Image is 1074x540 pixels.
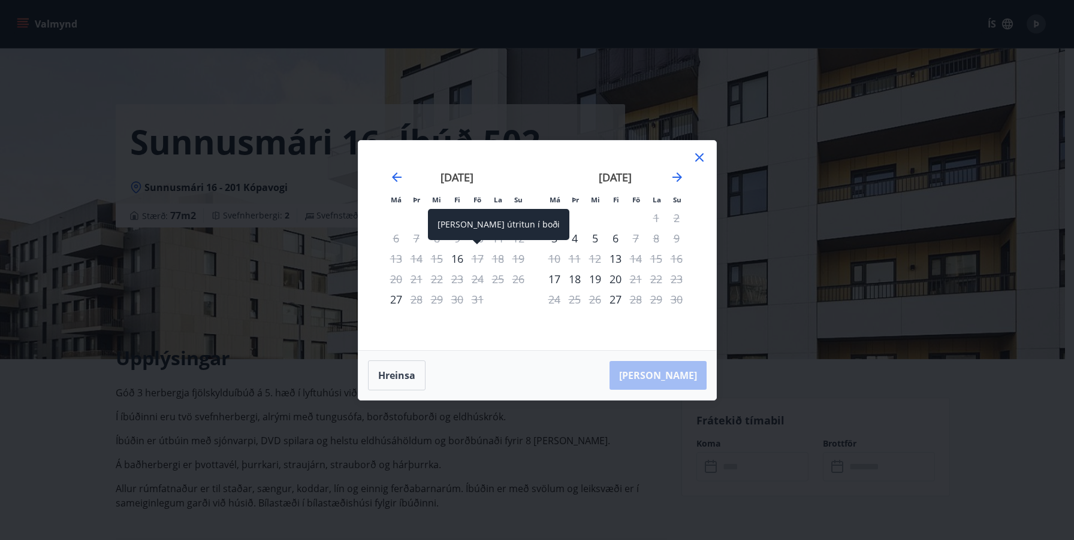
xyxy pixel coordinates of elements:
small: Fi [613,195,619,204]
td: Choose fimmtudagur, 13. nóvember 2025 as your check-in date. It’s available. [605,248,626,269]
div: Aðeins innritun í boði [605,289,626,310]
div: 6 [605,228,626,248]
td: Not available. sunnudagur, 9. nóvember 2025 [666,228,687,248]
td: Not available. laugardagur, 18. október 2025 [488,248,508,269]
td: Not available. sunnudagur, 30. nóvember 2025 [666,289,687,310]
div: Aðeins innritun í boði [447,248,467,269]
small: Fö [473,195,481,204]
div: Aðeins innritun í boði [386,289,406,310]
div: Aðeins útritun í boði [626,289,646,310]
div: Aðeins útritun í boði [626,228,646,248]
td: Not available. laugardagur, 15. nóvember 2025 [646,248,666,269]
td: Not available. föstudagur, 7. nóvember 2025 [626,228,646,248]
td: Not available. þriðjudagur, 25. nóvember 2025 [565,289,585,310]
td: Not available. föstudagur, 14. nóvember 2025 [626,248,646,269]
td: Not available. sunnudagur, 2. nóvember 2025 [666,208,687,228]
div: Aðeins útritun í boði [626,248,646,269]
div: Aðeins útritun í boði [406,289,427,310]
td: Not available. laugardagur, 4. október 2025 [488,208,508,228]
td: Not available. sunnudagur, 5. október 2025 [508,208,529,228]
button: Hreinsa [368,360,426,390]
td: Choose fimmtudagur, 27. nóvember 2025 as your check-in date. It’s available. [605,289,626,310]
td: Choose þriðjudagur, 18. nóvember 2025 as your check-in date. It’s available. [565,269,585,289]
div: Aðeins útritun í boði [467,248,488,269]
td: Not available. þriðjudagur, 21. október 2025 [406,269,427,289]
div: Aðeins innritun í boði [605,248,626,269]
small: Þr [572,195,579,204]
td: Choose mánudagur, 17. nóvember 2025 as your check-in date. It’s available. [544,269,565,289]
small: Fi [454,195,460,204]
td: Not available. laugardagur, 22. nóvember 2025 [646,269,666,289]
td: Choose miðvikudagur, 19. nóvember 2025 as your check-in date. It’s available. [585,269,605,289]
td: Not available. miðvikudagur, 15. október 2025 [427,248,447,269]
div: [PERSON_NAME] útritun í boði [428,209,569,240]
td: Not available. föstudagur, 3. október 2025 [467,208,488,228]
td: Not available. mánudagur, 13. október 2025 [386,248,406,269]
small: La [494,195,502,204]
td: Not available. fimmtudagur, 30. október 2025 [447,289,467,310]
td: Not available. laugardagur, 1. nóvember 2025 [646,208,666,228]
td: Not available. sunnudagur, 16. nóvember 2025 [666,248,687,269]
strong: [DATE] [441,170,473,184]
td: Not available. þriðjudagur, 28. október 2025 [406,289,427,310]
td: Not available. sunnudagur, 19. október 2025 [508,248,529,269]
td: Not available. miðvikudagur, 12. nóvember 2025 [585,248,605,269]
small: La [653,195,661,204]
div: Aðeins innritun í boði [544,269,565,289]
td: Choose fimmtudagur, 6. nóvember 2025 as your check-in date. It’s available. [605,228,626,248]
td: Choose miðvikudagur, 5. nóvember 2025 as your check-in date. It’s available. [585,228,605,248]
div: 5 [585,228,605,248]
td: Choose þriðjudagur, 4. nóvember 2025 as your check-in date. It’s available. [565,228,585,248]
td: Not available. föstudagur, 21. nóvember 2025 [626,269,646,289]
small: Mi [432,195,441,204]
div: Move backward to switch to the previous month. [390,170,404,184]
small: Má [550,195,560,204]
td: Not available. miðvikudagur, 22. október 2025 [427,269,447,289]
td: Choose fimmtudagur, 16. október 2025 as your check-in date. It’s available. [447,248,467,269]
td: Not available. fimmtudagur, 23. október 2025 [447,269,467,289]
td: Not available. þriðjudagur, 14. október 2025 [406,248,427,269]
small: Má [391,195,402,204]
div: 19 [585,269,605,289]
div: 4 [565,228,585,248]
div: 20 [605,269,626,289]
td: Not available. föstudagur, 28. nóvember 2025 [626,289,646,310]
td: Not available. laugardagur, 29. nóvember 2025 [646,289,666,310]
small: Fö [632,195,640,204]
td: Not available. föstudagur, 31. október 2025 [467,289,488,310]
div: Move forward to switch to the next month. [670,170,684,184]
td: Not available. föstudagur, 24. október 2025 [467,269,488,289]
td: Not available. sunnudagur, 26. október 2025 [508,269,529,289]
td: Not available. mánudagur, 10. nóvember 2025 [544,248,565,269]
td: Not available. mánudagur, 20. október 2025 [386,269,406,289]
small: Þr [413,195,420,204]
td: Not available. föstudagur, 17. október 2025 [467,248,488,269]
td: Not available. mánudagur, 24. nóvember 2025 [544,289,565,310]
div: 18 [565,269,585,289]
td: Not available. sunnudagur, 23. nóvember 2025 [666,269,687,289]
td: Not available. mánudagur, 6. október 2025 [386,228,406,248]
td: Not available. miðvikudagur, 26. nóvember 2025 [585,289,605,310]
td: Choose fimmtudagur, 20. nóvember 2025 as your check-in date. It’s available. [605,269,626,289]
div: Calendar [373,155,702,336]
small: Su [673,195,681,204]
td: Not available. miðvikudagur, 29. október 2025 [427,289,447,310]
td: Not available. laugardagur, 25. október 2025 [488,269,508,289]
td: Not available. laugardagur, 8. nóvember 2025 [646,228,666,248]
strong: [DATE] [599,170,632,184]
td: Not available. fimmtudagur, 2. október 2025 [447,208,467,228]
td: Not available. miðvikudagur, 8. október 2025 [427,228,447,248]
small: Su [514,195,523,204]
small: Mi [591,195,600,204]
td: Not available. miðvikudagur, 1. október 2025 [427,208,447,228]
td: Choose mánudagur, 27. október 2025 as your check-in date. It’s available. [386,289,406,310]
div: Aðeins útritun í boði [626,269,646,289]
td: Not available. þriðjudagur, 7. október 2025 [406,228,427,248]
td: Not available. þriðjudagur, 11. nóvember 2025 [565,248,585,269]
